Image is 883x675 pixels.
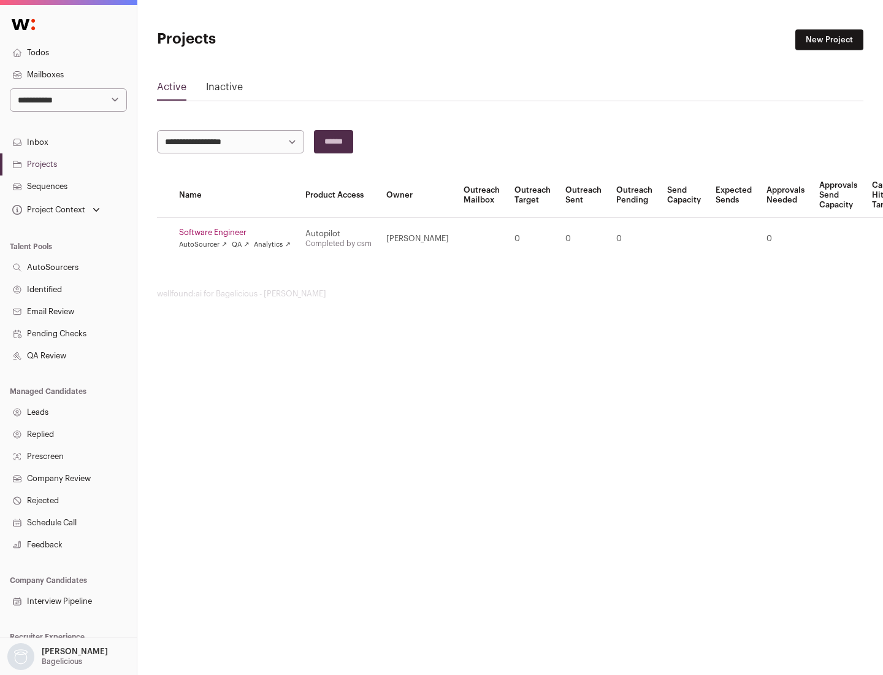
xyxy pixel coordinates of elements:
[507,173,558,218] th: Outreach Target
[254,240,290,250] a: Analytics ↗
[558,173,609,218] th: Outreach Sent
[7,643,34,670] img: nopic.png
[179,228,291,237] a: Software Engineer
[379,173,456,218] th: Owner
[172,173,298,218] th: Name
[232,240,249,250] a: QA ↗
[609,173,660,218] th: Outreach Pending
[660,173,708,218] th: Send Capacity
[305,229,372,239] div: Autopilot
[759,173,812,218] th: Approvals Needed
[759,218,812,260] td: 0
[42,647,108,657] p: [PERSON_NAME]
[609,218,660,260] td: 0
[10,205,85,215] div: Project Context
[795,29,863,50] a: New Project
[507,218,558,260] td: 0
[157,80,186,99] a: Active
[42,657,82,666] p: Bagelicious
[10,201,102,218] button: Open dropdown
[379,218,456,260] td: [PERSON_NAME]
[157,29,392,49] h1: Projects
[5,643,110,670] button: Open dropdown
[179,240,227,250] a: AutoSourcer ↗
[206,80,243,99] a: Inactive
[5,12,42,37] img: Wellfound
[708,173,759,218] th: Expected Sends
[305,240,372,247] a: Completed by csm
[456,173,507,218] th: Outreach Mailbox
[812,173,865,218] th: Approvals Send Capacity
[558,218,609,260] td: 0
[298,173,379,218] th: Product Access
[157,289,863,299] footer: wellfound:ai for Bagelicious - [PERSON_NAME]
